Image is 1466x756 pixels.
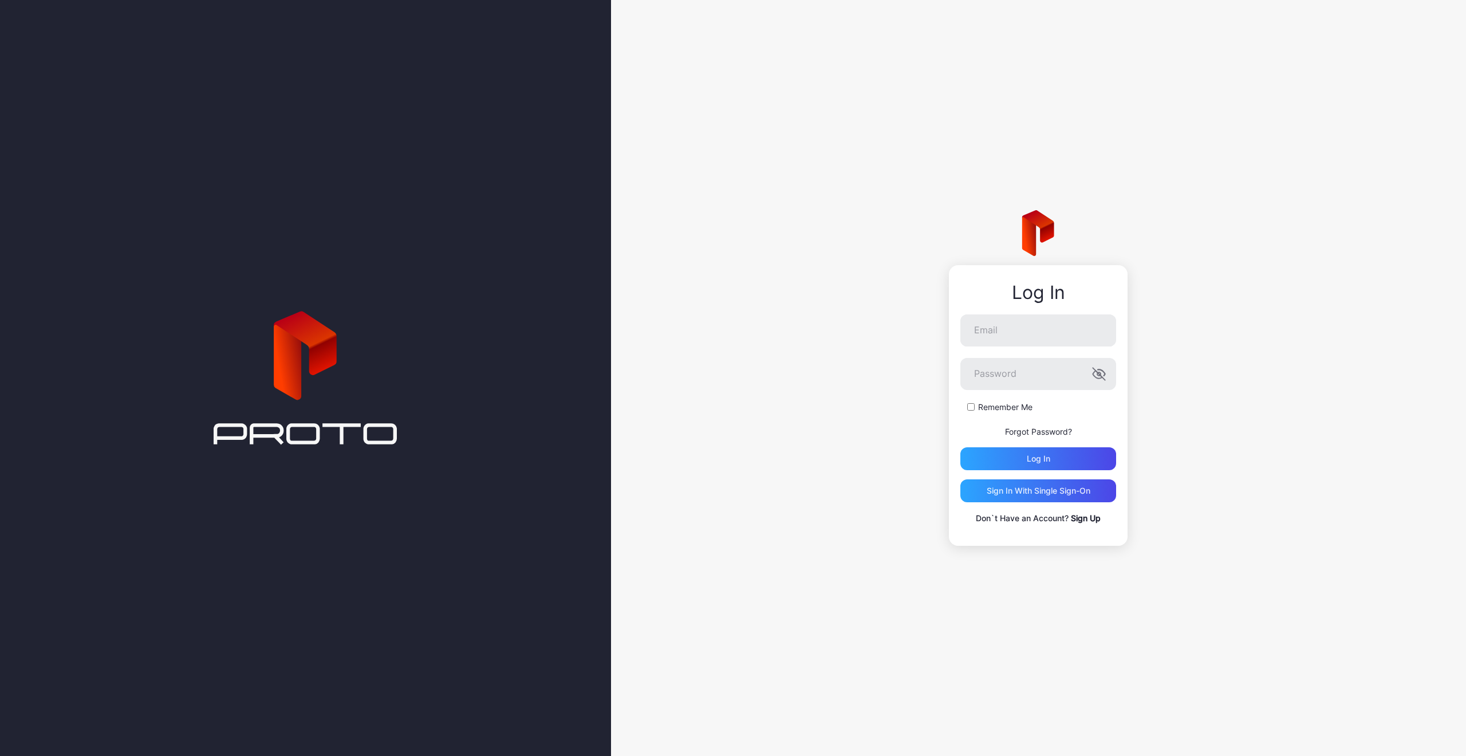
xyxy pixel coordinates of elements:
p: Don`t Have an Account? [960,511,1116,525]
button: Log in [960,447,1116,470]
input: Email [960,314,1116,346]
a: Forgot Password? [1005,427,1072,436]
a: Sign Up [1071,513,1101,523]
input: Password [960,358,1116,390]
div: Log In [960,282,1116,303]
button: Sign in With Single Sign-On [960,479,1116,502]
label: Remember Me [978,401,1032,413]
button: Password [1092,367,1106,381]
div: Log in [1027,454,1050,463]
div: Sign in With Single Sign-On [987,486,1090,495]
